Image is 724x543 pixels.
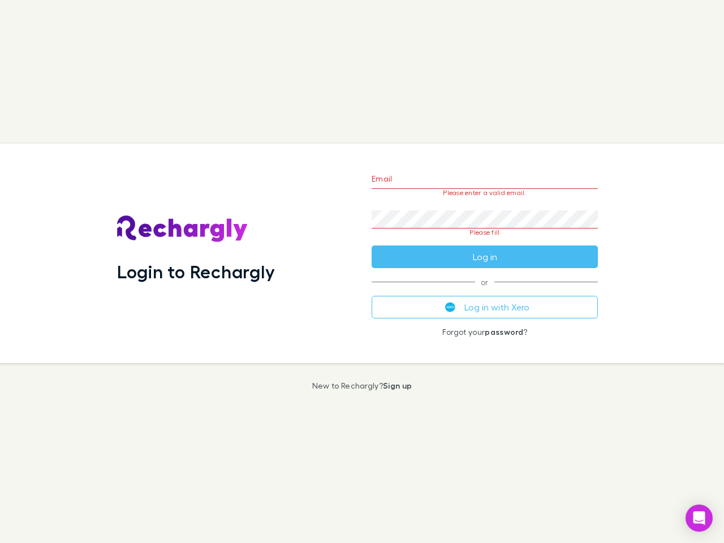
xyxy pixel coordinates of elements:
div: Open Intercom Messenger [686,505,713,532]
p: Please enter a valid email. [372,189,598,197]
p: Please fill [372,229,598,236]
p: Forgot your ? [372,327,598,337]
button: Log in with Xero [372,296,598,318]
button: Log in [372,245,598,268]
h1: Login to Rechargly [117,261,275,282]
p: New to Rechargly? [312,381,412,390]
img: Xero's logo [445,302,455,312]
a: Sign up [383,381,412,390]
a: password [485,327,523,337]
img: Rechargly's Logo [117,216,248,243]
